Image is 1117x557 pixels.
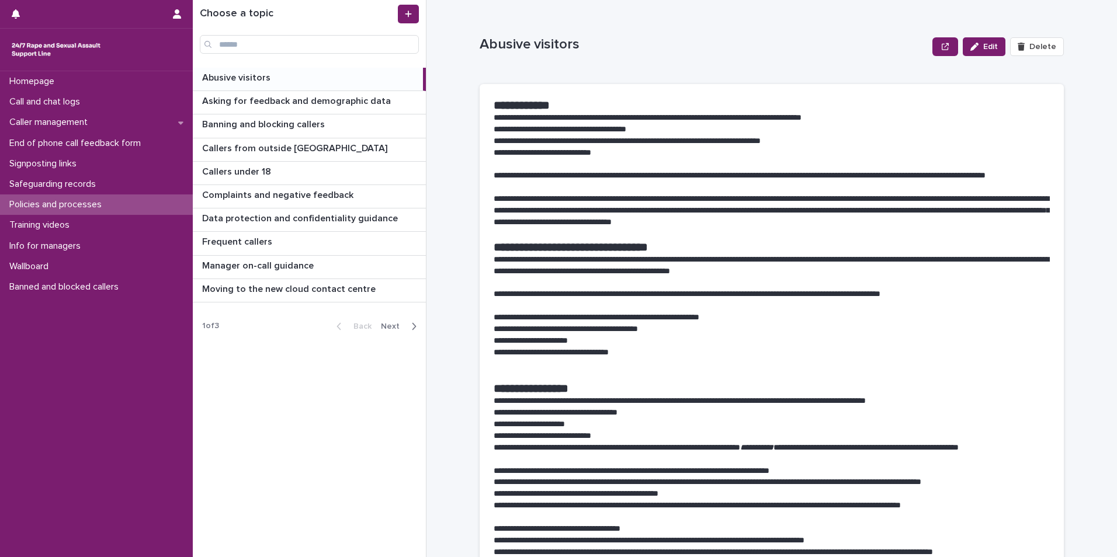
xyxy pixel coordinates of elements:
a: Callers from outside [GEOGRAPHIC_DATA]Callers from outside [GEOGRAPHIC_DATA] [193,138,426,162]
p: Data protection and confidentiality guidance [202,211,400,224]
p: Abusive visitors [480,36,928,53]
p: Manager on-call guidance [202,258,316,271]
a: Abusive visitorsAbusive visitors [193,68,426,91]
p: Policies and processes [5,199,111,210]
p: Callers from outside [GEOGRAPHIC_DATA] [202,141,390,154]
p: Signposting links [5,158,86,169]
p: End of phone call feedback form [5,138,150,149]
p: Frequent callers [202,234,275,248]
p: Asking for feedback and demographic data [202,93,393,107]
p: Info for managers [5,241,90,252]
p: Call and chat logs [5,96,89,107]
img: rhQMoQhaT3yELyF149Cw [9,38,103,61]
p: Safeguarding records [5,179,105,190]
p: Training videos [5,220,79,231]
p: Caller management [5,117,97,128]
p: Callers under 18 [202,164,273,177]
a: Data protection and confidentiality guidanceData protection and confidentiality guidance [193,208,426,232]
a: Banning and blocking callersBanning and blocking callers [193,114,426,138]
a: Complaints and negative feedbackComplaints and negative feedback [193,185,426,208]
p: Moving to the new cloud contact centre [202,281,378,295]
span: Back [346,322,372,330]
p: Abusive visitors [202,70,273,83]
a: Manager on-call guidanceManager on-call guidance [193,256,426,279]
a: Frequent callersFrequent callers [193,232,426,255]
p: Homepage [5,76,64,87]
p: 1 of 3 [193,312,228,340]
h1: Choose a topic [200,8,396,20]
a: Moving to the new cloud contact centreMoving to the new cloud contact centre [193,279,426,302]
a: Asking for feedback and demographic dataAsking for feedback and demographic data [193,91,426,114]
button: Delete [1010,37,1064,56]
button: Edit [963,37,1005,56]
p: Complaints and negative feedback [202,187,356,201]
p: Wallboard [5,261,58,272]
span: Delete [1029,43,1056,51]
p: Banned and blocked callers [5,281,128,293]
span: Edit [983,43,998,51]
button: Next [376,321,426,332]
p: Banning and blocking callers [202,117,327,130]
button: Back [327,321,376,332]
a: Callers under 18Callers under 18 [193,162,426,185]
span: Next [381,322,407,330]
input: Search [200,35,419,54]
